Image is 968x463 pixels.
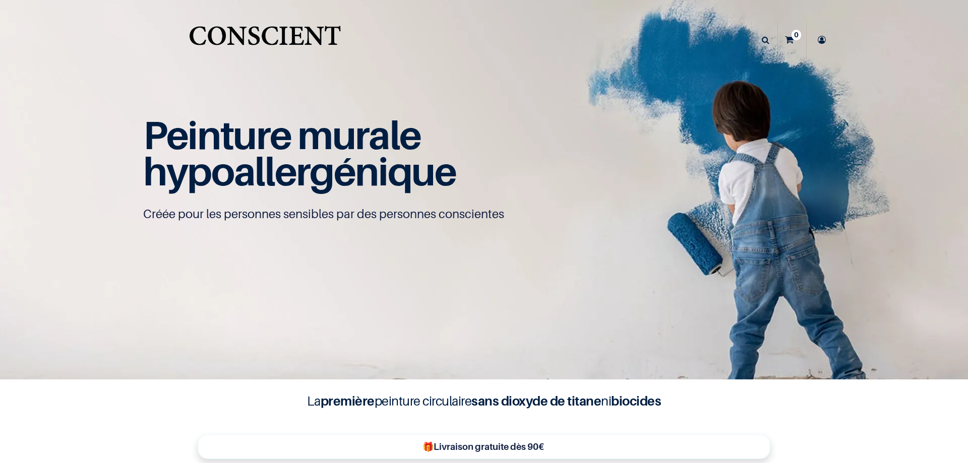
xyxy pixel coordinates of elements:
[422,441,544,452] b: 🎁Livraison gratuite dès 90€
[471,393,601,409] b: sans dioxyde de titane
[143,206,825,222] p: Créée pour les personnes sensibles par des personnes conscientes
[778,22,806,57] a: 0
[321,393,375,409] b: première
[282,391,686,411] h4: La peinture circulaire ni
[792,30,801,40] sup: 0
[143,111,421,158] span: Peinture murale
[611,393,661,409] b: biocides
[187,20,343,60] img: Conscient
[187,20,343,60] a: Logo of Conscient
[143,148,456,194] span: hypoallergénique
